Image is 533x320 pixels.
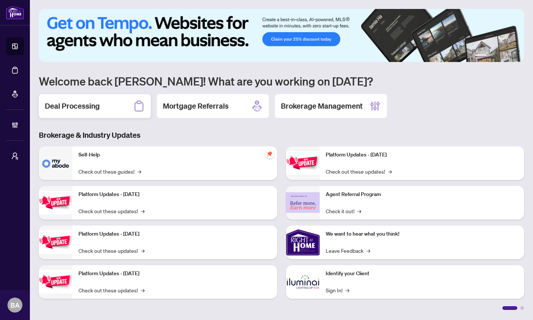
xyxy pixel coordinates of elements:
p: Self-Help [78,151,271,159]
span: → [388,167,392,175]
img: Slide 0 [39,9,524,62]
p: Platform Updates - [DATE] [78,230,271,238]
span: → [141,286,145,294]
p: Platform Updates - [DATE] [78,270,271,278]
a: Check out these guides!→ [78,167,141,175]
span: pushpin [265,149,274,158]
span: BA [10,300,20,310]
p: Platform Updates - [DATE] [326,151,518,159]
button: 1 [475,55,487,58]
img: Agent Referral Program [286,192,320,213]
a: Sign In!→ [326,286,349,294]
span: → [141,207,145,215]
button: 2 [490,55,493,58]
a: Check it out!→ [326,207,361,215]
span: → [357,207,361,215]
a: Leave Feedback→ [326,246,370,255]
h3: Brokerage & Industry Updates [39,130,524,140]
button: 4 [502,55,505,58]
img: Self-Help [39,146,72,180]
img: Platform Updates - September 16, 2025 [39,191,72,214]
img: Identify your Client [286,265,320,299]
span: → [345,286,349,294]
p: We want to hear what you think! [326,230,518,238]
span: → [366,246,370,255]
p: Platform Updates - [DATE] [78,190,271,199]
button: 6 [514,55,517,58]
p: Identify your Client [326,270,518,278]
button: Open asap [503,294,526,316]
p: Agent Referral Program [326,190,518,199]
img: Platform Updates - June 23, 2025 [286,151,320,175]
h2: Deal Processing [45,101,100,111]
h2: Mortgage Referrals [163,101,229,111]
a: Check out these updates!→ [78,246,145,255]
a: Check out these updates!→ [78,286,145,294]
a: Check out these updates!→ [78,207,145,215]
button: 3 [496,55,499,58]
img: We want to hear what you think! [286,226,320,259]
h1: Welcome back [PERSON_NAME]! What are you working on [DATE]? [39,74,524,88]
img: logo [6,6,24,19]
img: Platform Updates - July 21, 2025 [39,230,72,254]
span: → [141,246,145,255]
button: 5 [508,55,511,58]
img: Platform Updates - July 8, 2025 [39,270,72,293]
a: Check out these updates!→ [326,167,392,175]
span: user-switch [11,152,19,160]
h2: Brokerage Management [281,101,363,111]
span: → [137,167,141,175]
